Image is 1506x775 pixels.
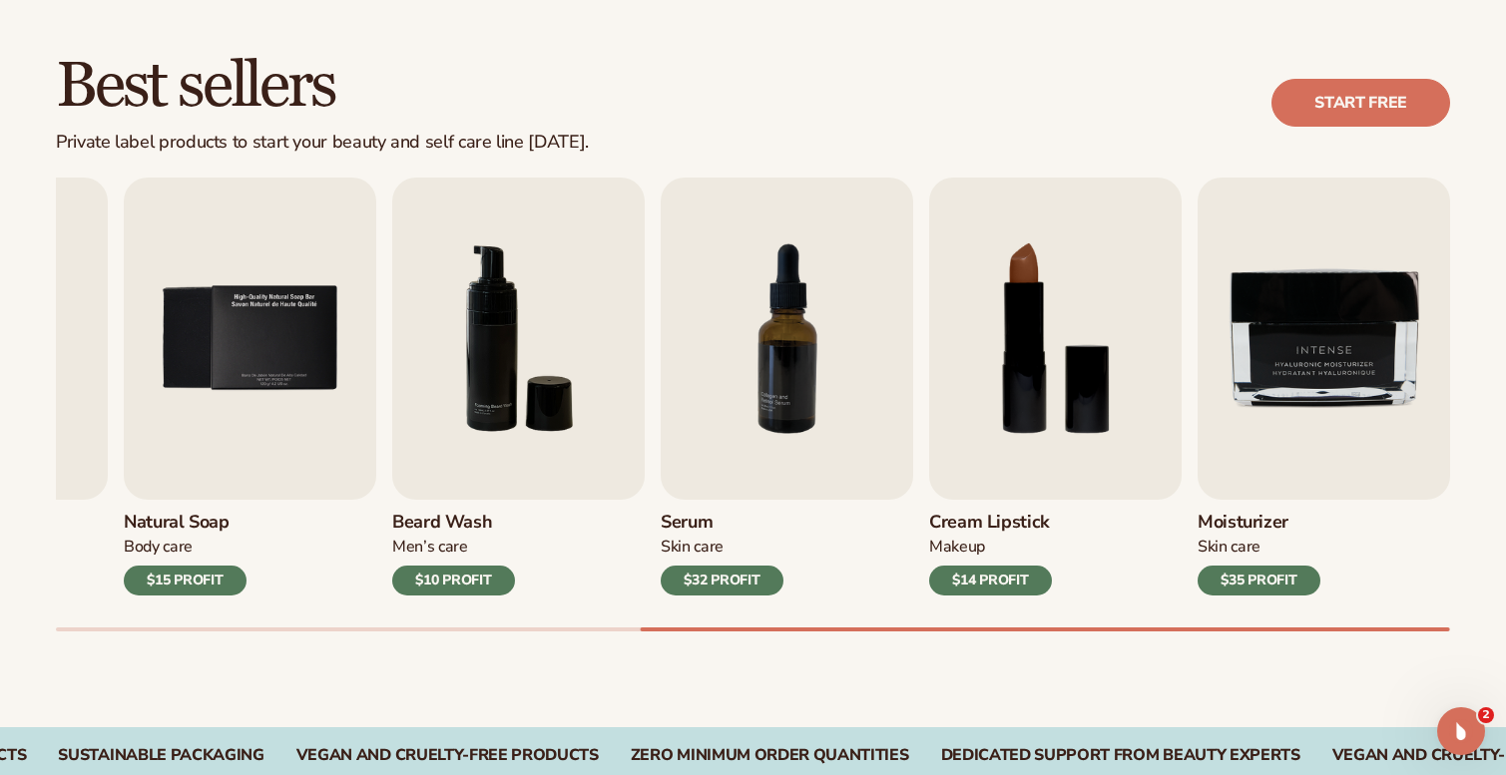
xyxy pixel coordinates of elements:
[1271,79,1450,127] a: Start free
[1198,178,1450,595] a: 9 / 9
[58,746,263,765] div: SUSTAINABLE PACKAGING
[56,53,589,120] h2: Best sellers
[392,512,515,534] h3: Beard Wash
[1198,566,1320,595] div: $35 PROFIT
[661,512,783,534] h3: Serum
[56,132,589,154] div: Private label products to start your beauty and self care line [DATE].
[124,178,376,595] a: 5 / 9
[1478,707,1494,723] span: 2
[1198,512,1320,534] h3: Moisturizer
[296,746,599,765] div: VEGAN AND CRUELTY-FREE PRODUCTS
[392,566,515,595] div: $10 PROFIT
[661,537,783,558] div: Skin Care
[661,178,913,595] a: 7 / 9
[929,178,1182,595] a: 8 / 9
[124,512,247,534] h3: Natural Soap
[631,746,909,765] div: ZERO MINIMUM ORDER QUANTITIES
[929,566,1052,595] div: $14 PROFIT
[1198,537,1320,558] div: Skin Care
[392,537,515,558] div: Men’s Care
[661,566,783,595] div: $32 PROFIT
[124,537,247,558] div: Body Care
[392,178,645,595] a: 6 / 9
[929,537,1052,558] div: Makeup
[929,512,1052,534] h3: Cream Lipstick
[941,746,1300,765] div: DEDICATED SUPPORT FROM BEAUTY EXPERTS
[124,566,247,595] div: $15 PROFIT
[1437,707,1485,755] iframe: Intercom live chat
